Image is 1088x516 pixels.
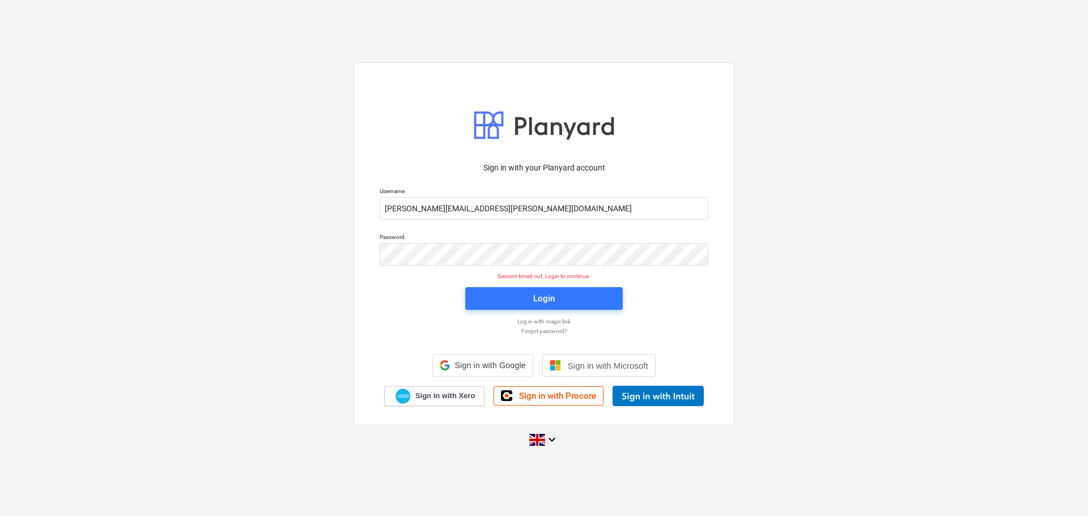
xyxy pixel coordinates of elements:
[384,386,485,406] a: Sign in with Xero
[380,197,708,220] input: Username
[374,327,714,335] a: Forgot password?
[432,354,533,377] div: Sign in with Google
[550,360,561,371] img: Microsoft logo
[494,386,603,406] a: Sign in with Procore
[380,162,708,174] p: Sign in with your Planyard account
[454,361,525,370] span: Sign in with Google
[374,318,714,325] a: Log in with magic link
[465,287,623,310] button: Login
[380,233,708,243] p: Password
[380,187,708,197] p: Username
[545,433,559,446] i: keyboard_arrow_down
[568,361,648,370] span: Sign in with Microsoft
[533,291,555,306] div: Login
[396,389,410,404] img: Xero logo
[415,391,475,401] span: Sign in with Xero
[519,391,596,401] span: Sign in with Procore
[373,272,715,280] p: Session timed out. Login to continue.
